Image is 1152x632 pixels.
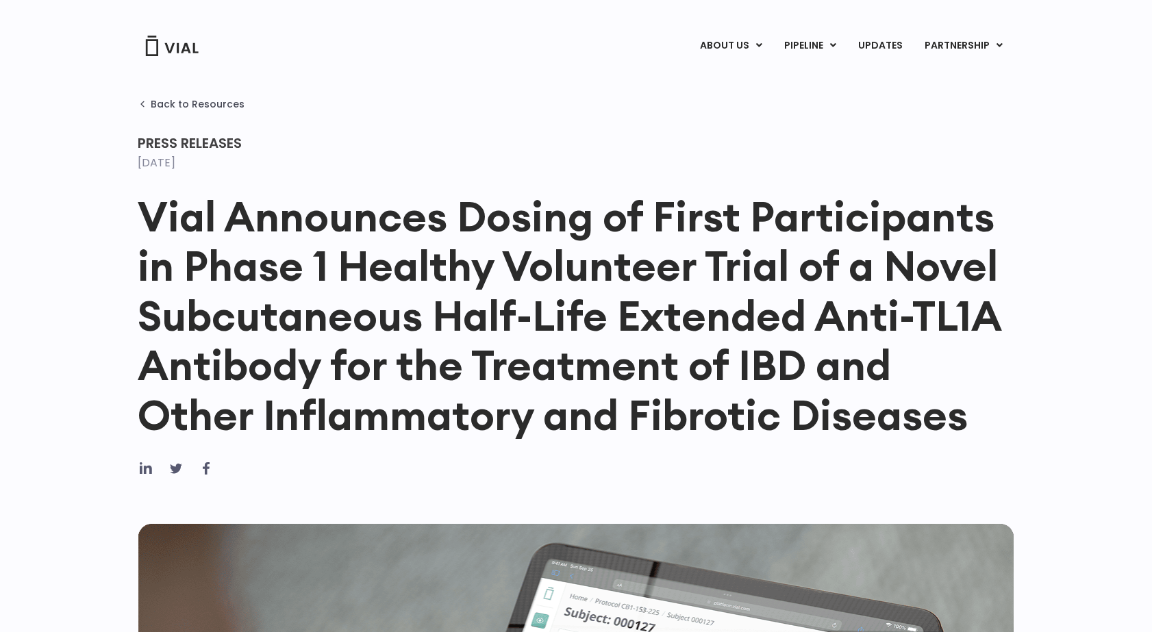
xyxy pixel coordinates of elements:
[773,34,847,58] a: PIPELINEMenu Toggle
[138,99,245,110] a: Back to Resources
[168,460,184,477] div: Share on twitter
[145,36,199,56] img: Vial Logo
[689,34,773,58] a: ABOUT USMenu Toggle
[847,34,913,58] a: UPDATES
[138,192,1014,440] h1: Vial Announces Dosing of First Participants in Phase 1 Healthy Volunteer Trial of a Novel Subcuta...
[198,460,214,477] div: Share on facebook
[138,155,175,170] time: [DATE]
[138,134,242,153] span: Press Releases
[151,99,245,110] span: Back to Resources
[914,34,1014,58] a: PARTNERSHIPMenu Toggle
[138,460,154,477] div: Share on linkedin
